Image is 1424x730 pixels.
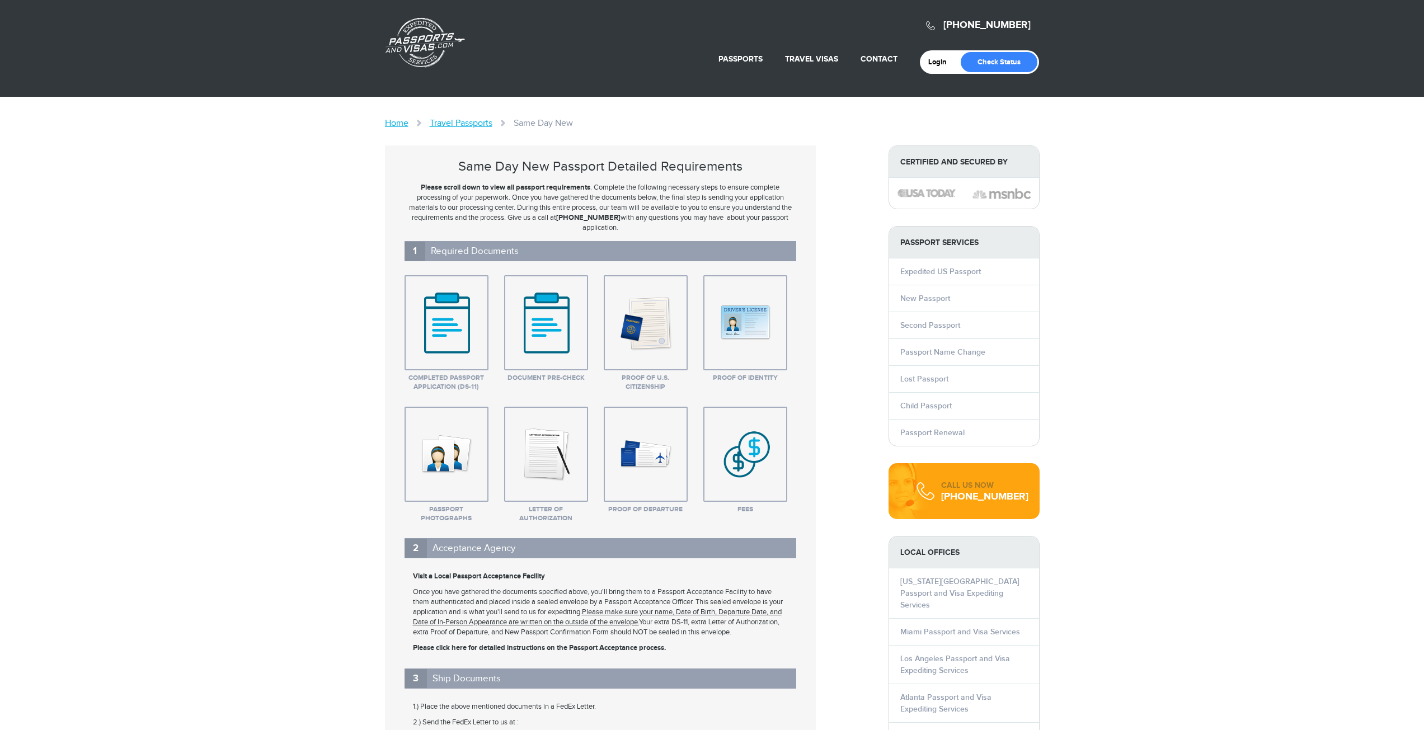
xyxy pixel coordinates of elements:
span: 3 [405,669,427,688]
p: 1.) Place the above mentioned documents in a FedEx Letter. [413,701,788,712]
img: image description [897,189,956,197]
a: Lost Passport [900,374,948,384]
a: image description Proof of Identity [703,275,787,370]
img: image description [618,295,674,351]
a: Passport Name Change [900,347,985,357]
span: 1 [405,242,425,261]
a: Child Passport [900,401,952,411]
strong: Certified and Secured by [889,146,1039,178]
img: image description [419,426,474,482]
strong: LOCAL OFFICES [889,536,1039,568]
a: Passports [718,54,763,64]
span: Passport Photographs [405,505,488,523]
a: Atlanta Passport and Visa Expediting Services [900,693,991,714]
img: image description [707,412,784,496]
a: image description Passport Photographs [405,407,488,502]
a: image description Document Pre-Check [504,275,588,370]
strong: Visit a Local Passport Acceptance Facility [413,572,545,581]
h2: Acceptance Agency [405,538,796,558]
a: Login [928,58,955,67]
p: Once you have gathered the documents specified above, you'll bring them to a Passport Acceptance ... [413,587,788,637]
strong: Please scroll down to view all passport requirements [421,183,590,192]
a: Los Angeles Passport and Visa Expediting Services [900,654,1010,675]
span: Proof of Departure [604,505,688,514]
a: Second Passport [900,321,960,330]
p: . Complete the following necessary steps to ensure complete processing of your paperwork. Once yo... [405,182,796,233]
a: New Passport [900,294,950,303]
a: image description Proof of U.S. Citizenship [604,275,688,370]
span: Proof of Identity [703,374,787,383]
a: Check Status [961,52,1037,72]
a: Please click here for detailed instructions on the Passport Acceptance process. [413,643,666,652]
a: Passports & [DOMAIN_NAME] [386,17,465,68]
a: [PHONE_NUMBER] [943,19,1031,31]
a: image description Proof of Departure [604,407,688,502]
p: 2.) Send the FedEx Letter to us at : [413,717,788,727]
span: Document Pre-Check [504,374,588,383]
span: Completed Passport Application (DS-11) [405,374,488,392]
a: Travel Visas [785,54,838,64]
a: image description Completed Passport Application (DS-11) [405,275,488,370]
strong: PASSPORT SERVICES [889,227,1039,258]
div: [PHONE_NUMBER] [941,491,1028,502]
a: [US_STATE][GEOGRAPHIC_DATA] Passport and Visa Expediting Services [900,577,1019,610]
img: image description [518,426,574,482]
a: Home [385,118,408,129]
a: image description Fees [703,407,787,502]
span: Proof of U.S. Citizenship [604,374,688,392]
img: image description [717,295,773,351]
span: Fees [703,505,787,514]
a: Expedited US Passport [900,267,981,276]
a: Passport Renewal [900,428,965,437]
img: image description [972,187,1031,200]
a: image description Letter of Authorization [504,407,588,502]
li: Same Day New [514,118,573,129]
img: image description [618,426,674,482]
a: Miami Passport and Visa Services [900,627,1020,637]
img: image description [507,281,585,365]
span: Letter of Authorization [504,505,588,523]
div: CALL US NOW [941,480,1028,491]
u: Please make sure your name, Date of Birth, Departure Date, and Date of In-Person Appearance are w... [413,607,782,627]
a: Contact [861,54,897,64]
h2: Required Documents [405,241,796,261]
span: 2 [405,539,427,558]
h2: Ship Documents [405,668,796,689]
strong: [PHONE_NUMBER] [556,213,621,222]
img: image description [408,281,485,365]
a: Travel Passports [430,118,492,129]
h1: Same Day New Passport Detailed Requirements [405,159,796,174]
